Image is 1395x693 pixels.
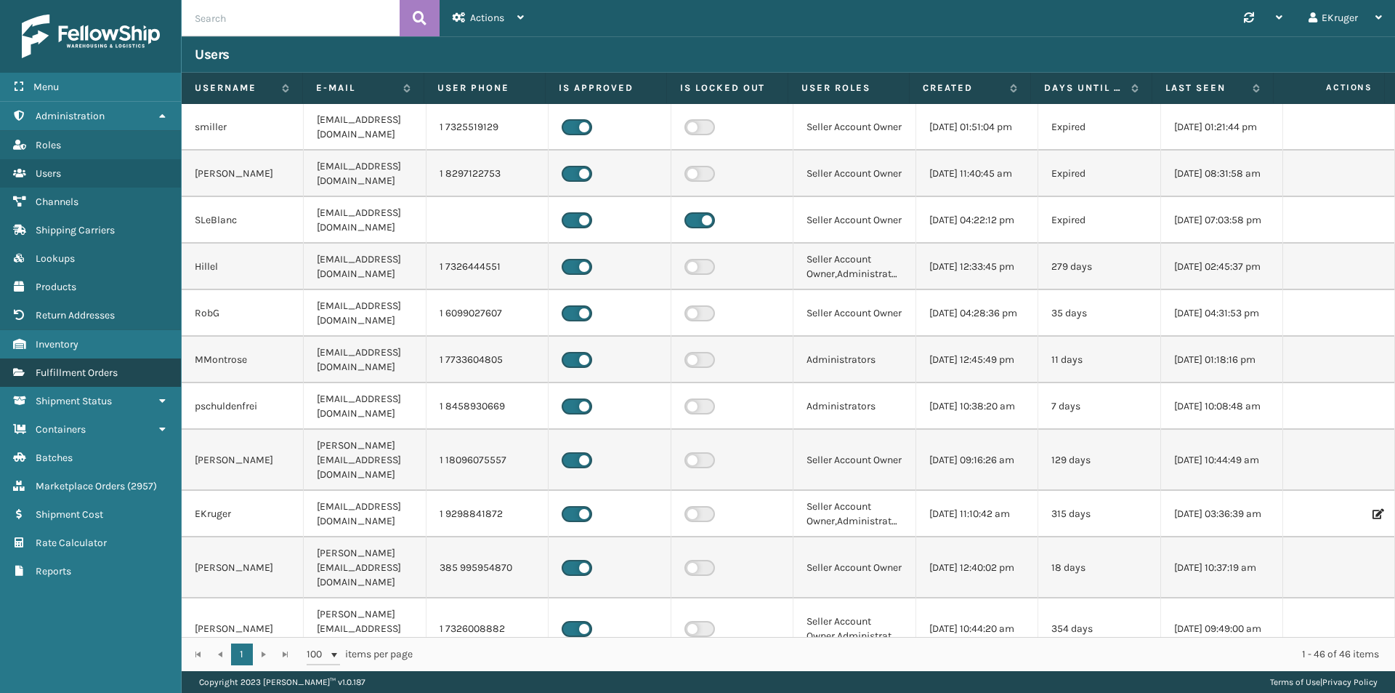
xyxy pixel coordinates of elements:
[916,197,1038,244] td: [DATE] 04:22:12 pm
[307,644,413,665] span: items per page
[426,104,549,151] td: 1 7325519129
[1038,290,1160,337] td: 35 days
[304,491,426,537] td: [EMAIL_ADDRESS][DOMAIN_NAME]
[36,139,61,151] span: Roles
[1270,677,1320,687] a: Terms of Use
[793,383,915,430] td: Administrators
[127,480,157,492] span: ( 2957 )
[182,491,304,537] td: EKruger
[1038,383,1160,430] td: 7 days
[916,491,1038,537] td: [DATE] 11:10:42 am
[916,598,1038,660] td: [DATE] 10:44:20 am
[304,430,426,491] td: [PERSON_NAME][EMAIL_ADDRESS][DOMAIN_NAME]
[916,290,1038,337] td: [DATE] 04:28:36 pm
[304,244,426,290] td: [EMAIL_ADDRESS][DOMAIN_NAME]
[182,104,304,151] td: smiller
[793,491,915,537] td: Seller Account Owner,Administrators
[182,244,304,290] td: Hillel
[22,15,160,58] img: logo
[36,281,76,293] span: Products
[304,537,426,598] td: [PERSON_NAME][EMAIL_ADDRESS][DOMAIN_NAME]
[916,151,1038,197] td: [DATE] 11:40:45 am
[1038,598,1160,660] td: 354 days
[36,565,71,577] span: Reports
[426,290,549,337] td: 1 6099027607
[1038,151,1160,197] td: Expired
[304,290,426,337] td: [EMAIL_ADDRESS][DOMAIN_NAME]
[36,452,73,464] span: Batches
[437,81,532,95] label: User phone
[1278,76,1381,100] span: Actions
[1161,290,1283,337] td: [DATE] 04:31:53 pm
[470,12,504,24] span: Actions
[923,81,1003,95] label: Created
[680,81,775,95] label: Is Locked Out
[1038,337,1160,383] td: 11 days
[182,430,304,491] td: [PERSON_NAME]
[36,252,75,265] span: Lookups
[426,537,549,598] td: 385 995954870
[1161,337,1283,383] td: [DATE] 01:18:16 pm
[916,383,1038,430] td: [DATE] 10:38:20 am
[426,244,549,290] td: 1 7326444551
[36,224,115,236] span: Shipping Carriers
[1038,244,1160,290] td: 279 days
[36,366,118,379] span: Fulfillment Orders
[36,167,61,180] span: Users
[36,196,78,208] span: Channels
[426,337,549,383] td: 1 7733604805
[793,151,915,197] td: Seller Account Owner
[1161,197,1283,244] td: [DATE] 07:03:58 pm
[1161,491,1283,537] td: [DATE] 03:36:39 am
[793,290,915,337] td: Seller Account Owner
[36,423,86,436] span: Containers
[1161,383,1283,430] td: [DATE] 10:08:48 am
[559,81,653,95] label: Is Approved
[1161,104,1283,151] td: [DATE] 01:21:44 pm
[195,81,275,95] label: Username
[916,244,1038,290] td: [DATE] 12:33:45 pm
[316,81,396,95] label: E-mail
[182,537,304,598] td: [PERSON_NAME]
[307,647,328,662] span: 100
[182,151,304,197] td: [PERSON_NAME]
[426,491,549,537] td: 1 9298841872
[426,430,549,491] td: 1 18096075557
[1038,104,1160,151] td: Expired
[1038,537,1160,598] td: 18 days
[1044,81,1124,95] label: Days until password expires
[426,383,549,430] td: 1 8458930669
[793,598,915,660] td: Seller Account Owner,Administrators
[231,644,253,665] a: 1
[182,337,304,383] td: MMontrose
[1161,244,1283,290] td: [DATE] 02:45:37 pm
[304,337,426,383] td: [EMAIL_ADDRESS][DOMAIN_NAME]
[36,537,107,549] span: Rate Calculator
[1165,81,1245,95] label: Last Seen
[1038,491,1160,537] td: 315 days
[916,537,1038,598] td: [DATE] 12:40:02 pm
[793,197,915,244] td: Seller Account Owner
[426,151,549,197] td: 1 8297122753
[433,647,1379,662] div: 1 - 46 of 46 items
[182,290,304,337] td: RobG
[793,104,915,151] td: Seller Account Owner
[304,151,426,197] td: [EMAIL_ADDRESS][DOMAIN_NAME]
[304,383,426,430] td: [EMAIL_ADDRESS][DOMAIN_NAME]
[36,338,78,350] span: Inventory
[793,537,915,598] td: Seller Account Owner
[182,598,304,660] td: [PERSON_NAME]
[36,110,105,122] span: Administration
[1161,598,1283,660] td: [DATE] 09:49:00 am
[801,81,896,95] label: User Roles
[1322,677,1378,687] a: Privacy Policy
[916,337,1038,383] td: [DATE] 12:45:49 pm
[793,244,915,290] td: Seller Account Owner,Administrators
[304,104,426,151] td: [EMAIL_ADDRESS][DOMAIN_NAME]
[182,383,304,430] td: pschuldenfrei
[1038,197,1160,244] td: Expired
[36,480,125,492] span: Marketplace Orders
[916,430,1038,491] td: [DATE] 09:16:26 am
[793,430,915,491] td: Seller Account Owner
[33,81,59,93] span: Menu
